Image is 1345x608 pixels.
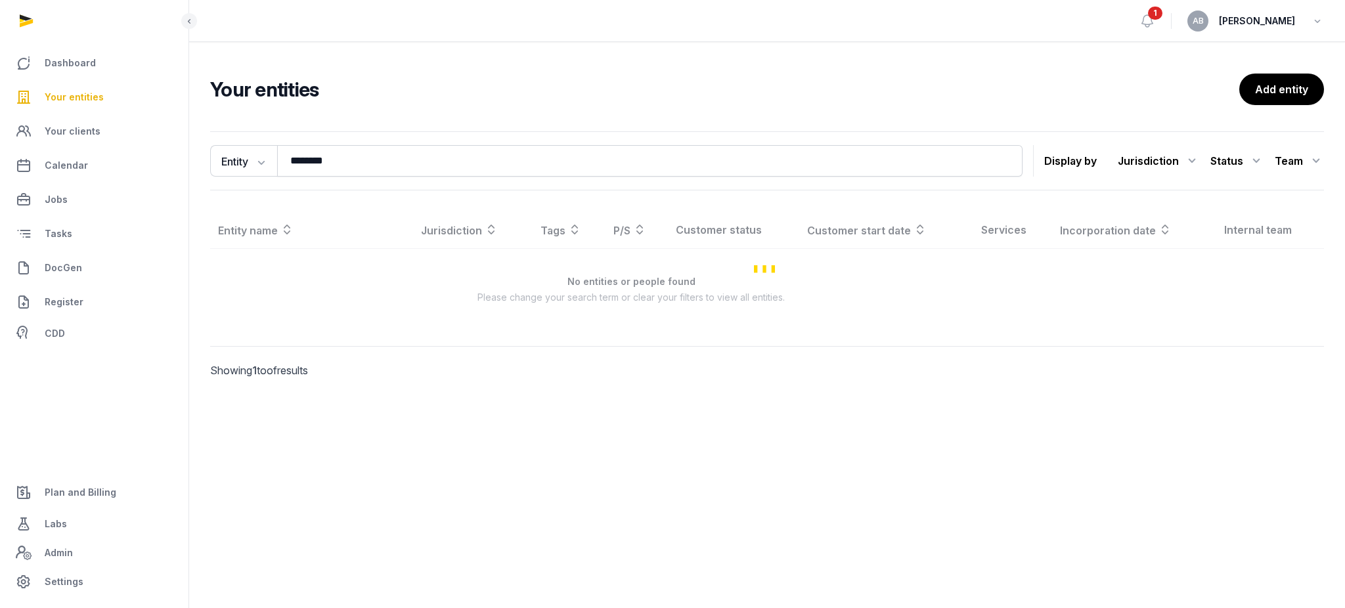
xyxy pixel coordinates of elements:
span: Your clients [45,123,100,139]
div: Team [1275,150,1324,171]
span: Register [45,294,83,310]
a: Admin [11,540,178,566]
a: Your entities [11,81,178,113]
span: Jobs [45,192,68,207]
p: Display by [1044,150,1097,171]
span: DocGen [45,260,82,276]
span: Settings [45,574,83,590]
a: Add entity [1239,74,1324,105]
span: CDD [45,326,65,341]
span: Your entities [45,89,104,105]
p: Showing to of results [210,347,473,394]
a: CDD [11,320,178,347]
span: Plan and Billing [45,485,116,500]
a: Jobs [11,184,178,215]
a: Settings [11,566,178,597]
a: Plan and Billing [11,477,178,508]
h2: Your entities [210,77,1239,101]
div: Jurisdiction [1118,150,1200,171]
a: Register [11,286,178,318]
a: DocGen [11,252,178,284]
span: AB [1193,17,1204,25]
div: Loading [210,211,1324,325]
span: Labs [45,516,67,532]
span: [PERSON_NAME] [1219,13,1295,29]
span: 1 [1148,7,1162,20]
a: Labs [11,508,178,540]
span: Calendar [45,158,88,173]
span: Admin [45,545,73,561]
a: Dashboard [11,47,178,79]
a: Tasks [11,218,178,250]
span: Tasks [45,226,72,242]
a: Your clients [11,116,178,147]
a: Calendar [11,150,178,181]
div: Status [1210,150,1264,171]
span: Dashboard [45,55,96,71]
button: AB [1187,11,1208,32]
button: Entity [210,145,277,177]
span: 1 [252,364,257,377]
